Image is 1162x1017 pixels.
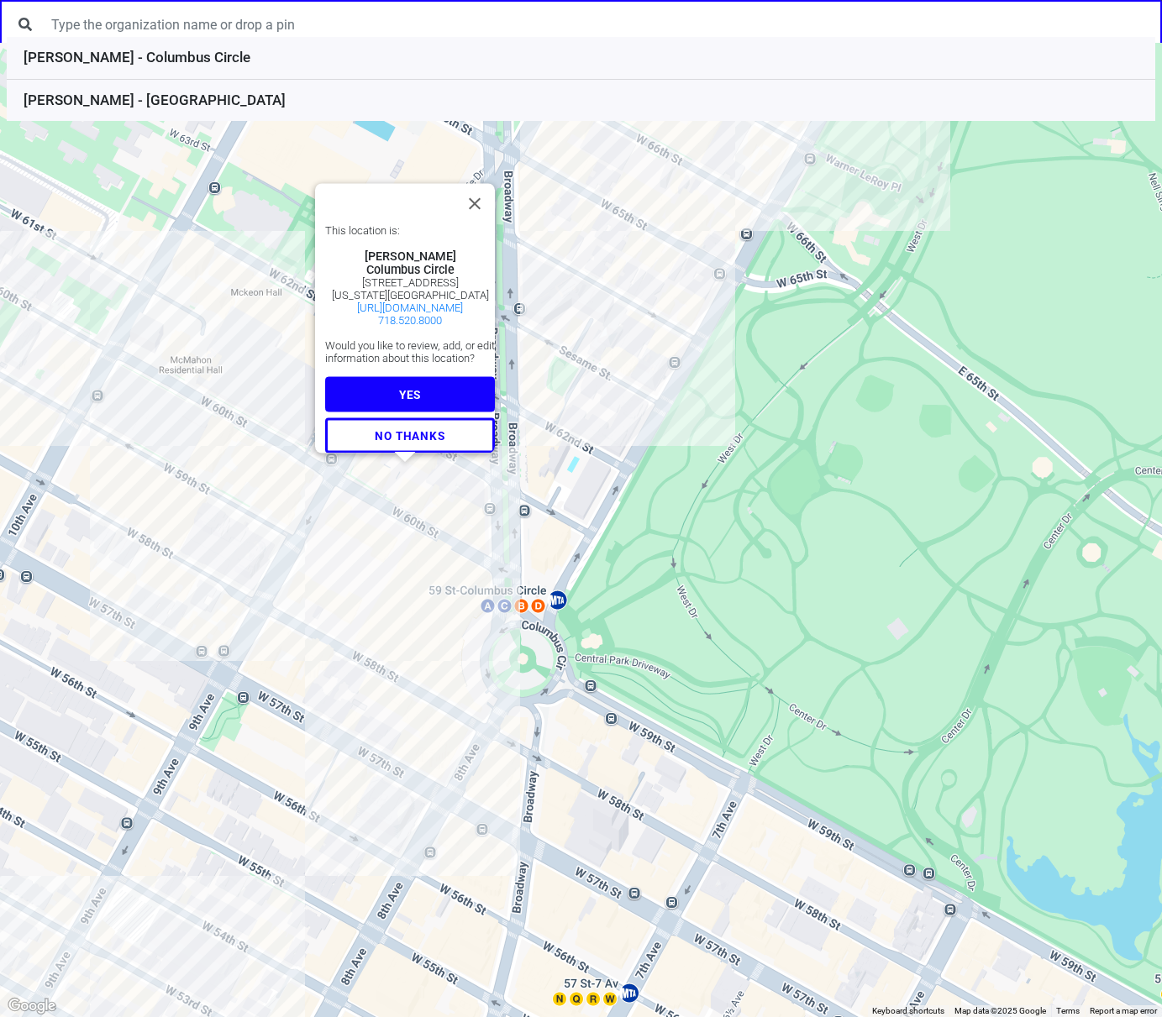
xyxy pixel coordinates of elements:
[7,80,1155,122] li: [PERSON_NAME] - [GEOGRAPHIC_DATA]
[378,314,442,327] a: 718.520.8000
[325,224,495,237] div: This location is:
[325,289,495,301] div: [US_STATE][GEOGRAPHIC_DATA]
[357,301,463,314] a: [URL][DOMAIN_NAME]
[325,263,495,276] div: Columbus Circle
[41,8,1154,40] input: Type the organization name or drop a pin
[325,249,495,263] div: [PERSON_NAME]
[455,184,495,224] button: Close
[1056,1006,1080,1015] a: Terms (opens in new tab)
[1090,1006,1157,1015] a: Report a map error
[375,428,444,442] span: NO THANKS
[325,276,495,289] div: [STREET_ADDRESS]
[4,995,60,1017] img: Google
[4,995,60,1017] a: Open this area in Google Maps (opens a new window)
[398,388,420,401] span: YES
[325,377,495,412] button: YES
[872,1005,944,1017] button: Keyboard shortcuts
[325,339,495,364] div: Would you like to review, add, or edit information about this location?
[7,37,1155,80] li: [PERSON_NAME] - Columbus Circle
[954,1006,1046,1015] span: Map data ©2025 Google
[325,417,495,453] button: NO THANKS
